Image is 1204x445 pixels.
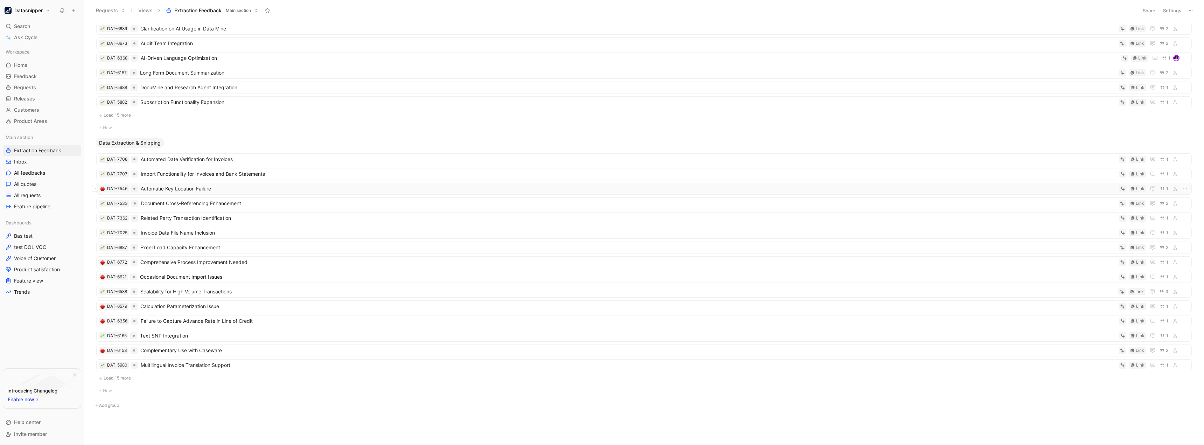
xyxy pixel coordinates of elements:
div: Main sectionExtraction FeedbackInboxAll feedbacksAll quotesAll requestsFeature pipeline [3,132,81,212]
a: 🔴DAT-7546Automatic Key Location FailureLink1 [96,183,1192,195]
button: 🌱 [100,85,105,90]
button: 2 [1158,25,1170,33]
img: 🌱 [100,158,105,162]
div: DAT-5988 [107,84,127,91]
div: DashboardsBas testtest DOL VOCVoice of CustomerProduct satisfactionFeature viewTrends [3,217,81,297]
a: 🔴DAT-6579Calculation Parameterization IssueLink1 [96,300,1192,312]
span: 1 [1168,56,1170,60]
div: Link [1136,99,1144,106]
img: 🔴 [100,305,105,309]
span: 2 [1166,245,1168,250]
div: DAT-6368 [107,55,127,62]
button: 🌱 [100,245,105,250]
div: 🌱 [100,230,105,235]
button: 🌱 [100,70,105,75]
div: DAT-5882 [107,99,127,106]
img: 🌱 [100,216,105,221]
span: Product satisfaction [14,266,60,273]
button: 1 [1158,185,1170,193]
button: 🌱 [100,41,105,46]
button: Views [135,5,156,16]
span: 2 [1166,201,1168,206]
button: Load 15 more [96,374,1192,382]
div: Link [1136,244,1144,251]
button: 1 [1158,303,1170,310]
button: 1 [1158,84,1170,91]
div: 🔴 [100,348,105,353]
span: 1 [1166,85,1168,90]
span: Subscription Functionality Expansion [140,98,1116,106]
span: Data Extraction & Snipping [99,139,161,146]
div: DAT-6157 [107,69,127,76]
a: 🔴DAT-6153Complementary Use with CasewareLink2 [96,345,1192,356]
a: Product Areas [3,116,81,126]
div: DAT-6887 [107,244,127,251]
a: Ask Cycle [3,32,81,43]
div: Link [1136,303,1144,310]
button: Requests [93,5,128,16]
div: Link [1136,332,1144,339]
div: DAT-7025 [107,229,127,236]
button: New [96,124,1192,132]
a: All feedbacks [3,168,81,178]
span: Main section [6,134,33,141]
div: DAT-7546 [107,185,127,192]
span: Occasional Document Import Issues [140,273,1116,281]
div: Data Extraction & SnippingLoad 15 moreNew [93,138,1195,395]
span: Voice of Customer [14,255,56,262]
span: Main section [226,7,251,14]
button: 1 [1158,155,1170,163]
div: Help center [3,417,81,427]
button: 2 [1158,347,1170,354]
span: Enable now [8,395,35,404]
a: 🌱DAT-7707Import Functionality for Invoices and Bank StatementsLink1 [96,168,1192,180]
span: Extraction Feedback [174,7,222,14]
button: 🌱 [100,201,105,206]
span: Feedback [14,73,37,80]
span: 1 [1166,304,1168,308]
div: Link [1136,69,1144,76]
div: 🔴 [100,274,105,279]
button: 🌱 [100,289,105,294]
span: Product Areas [14,118,47,125]
div: Main section [3,132,81,142]
span: Excel Load Capacity Enhancement [140,243,1116,252]
button: 1 [1158,317,1170,325]
a: Product satisfaction [3,264,81,275]
span: 2 [1166,348,1168,353]
span: AI-Driven Language Optimization [141,54,1118,62]
button: 🌱 [100,172,105,176]
a: 🌱DAT-6887Excel Load Capacity EnhancementLink2 [96,242,1192,253]
span: Home [14,62,27,69]
button: 2 [1158,200,1170,207]
a: 🌱DAT-7362Related Party Transaction IdentificationLink1 [96,212,1192,224]
div: DAT-5980 [107,362,127,369]
button: Extraction FeedbackMain section [163,5,261,16]
span: Calculation Parameterization Issue [140,302,1116,311]
button: 🌱 [100,363,105,368]
div: Dashboards [3,217,81,228]
span: Document Cross-Referencing Enhancement [141,199,1116,208]
div: Link [1136,273,1144,280]
span: All quotes [14,181,36,188]
button: 🌱 [100,333,105,338]
a: test DOL VOC [3,242,81,252]
a: 🌱DAT-7533Document Cross-Referencing EnhancementLink2 [96,197,1192,209]
img: Datasnipper [5,7,12,14]
div: DAT-6165 [107,332,127,339]
button: Load 15 more [96,111,1192,119]
a: 🌱DAT-6368AI-Driven Language OptimizationLink1avatar [96,52,1192,64]
a: 🔴DAT-6772Comprehensive Process Improvement NeededLink1 [96,256,1192,268]
span: 2 [1166,41,1168,46]
img: 🔴 [100,319,105,324]
span: test DOL VOC [14,244,46,251]
button: Settings [1160,6,1184,15]
span: Help center [14,419,41,425]
span: Invite member [14,431,47,437]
